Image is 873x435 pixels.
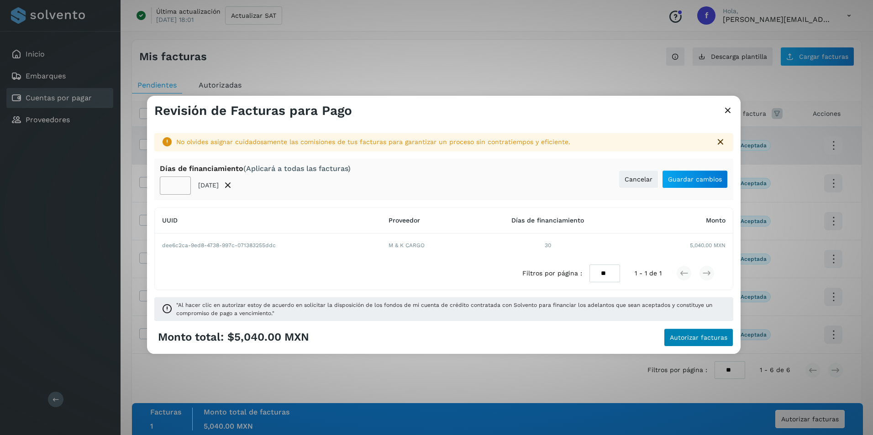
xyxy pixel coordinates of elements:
td: dee6c2ca-9ed8-4738-997c-071383255ddc [155,233,381,257]
span: Guardar cambios [668,176,722,182]
p: [DATE] [198,181,219,189]
span: Monto total: [158,331,224,344]
span: UUID [162,217,178,224]
td: M & K CARGO [381,233,471,257]
td: 30 [471,233,625,257]
span: 1 - 1 de 1 [635,269,662,278]
span: Monto [706,217,726,224]
span: Filtros por página : [522,269,582,278]
span: Días de financiamiento [511,217,584,224]
div: Días de financiamiento [160,164,351,173]
span: Autorizar facturas [670,334,727,341]
h3: Revisión de Facturas para Pago [154,103,352,119]
span: Cancelar [625,176,652,182]
button: Autorizar facturas [664,328,733,347]
span: Proveedor [389,217,420,224]
span: "Al hacer clic en autorizar estoy de acuerdo en solicitar la disposición de los fondos de mi cuen... [176,301,726,317]
span: $5,040.00 MXN [227,331,309,344]
span: (Aplicará a todas las facturas) [243,164,351,173]
button: Guardar cambios [662,170,728,188]
span: 5,040.00 MXN [690,241,726,249]
button: Cancelar [619,170,658,188]
div: No olvides asignar cuidadosamente las comisiones de tus facturas para garantizar un proceso sin c... [176,137,708,147]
